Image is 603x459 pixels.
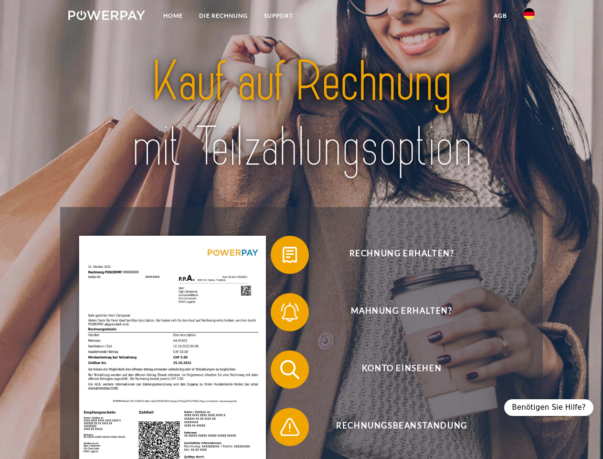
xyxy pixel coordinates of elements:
span: Konto einsehen [285,350,518,389]
img: qb_bill.svg [278,243,302,267]
button: Rechnungsbeanstandung [271,408,519,446]
span: Rechnungsbeanstandung [285,408,518,446]
button: Konto einsehen [271,350,519,389]
img: qb_warning.svg [278,415,302,439]
a: agb [486,7,515,24]
button: Rechnung erhalten? [271,236,519,274]
a: Home [155,7,191,24]
img: qb_search.svg [278,358,302,382]
img: qb_bell.svg [278,300,302,324]
span: Mahnung erhalten? [285,293,518,331]
span: Rechnung erhalten? [285,236,518,274]
img: de [523,8,535,20]
a: SUPPORT [256,7,301,24]
img: logo-powerpay-white.svg [68,11,145,20]
img: title-powerpay_de.svg [91,46,512,183]
a: DIE RECHNUNG [191,7,256,24]
button: Mahnung erhalten? [271,293,519,331]
div: Benötigen Sie Hilfe? [504,399,593,416]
